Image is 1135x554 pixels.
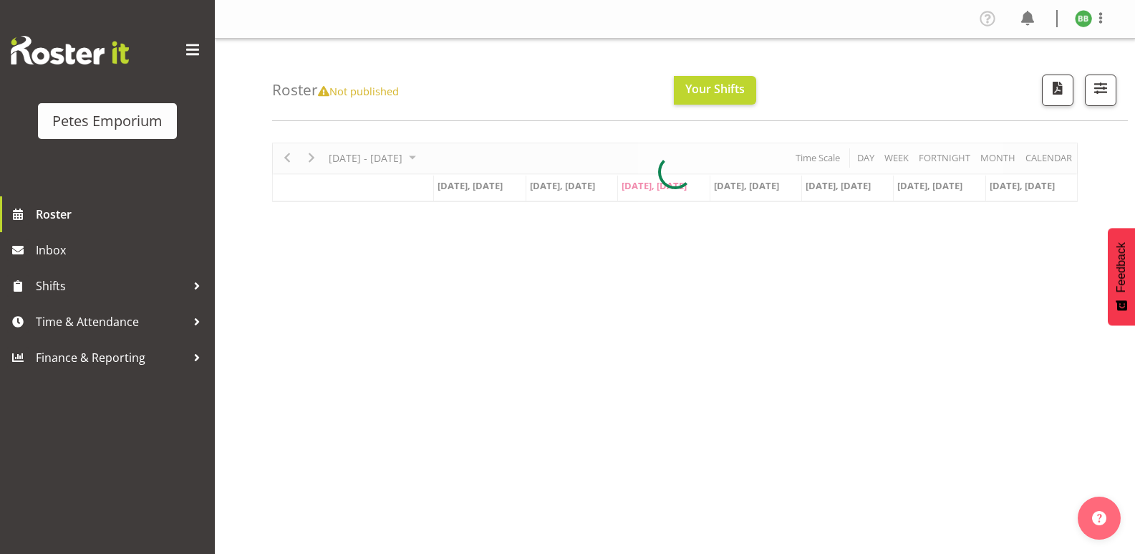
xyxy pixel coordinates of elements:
[36,204,208,225] span: Roster
[1115,242,1128,292] span: Feedback
[1042,75,1073,106] button: Download a PDF of the roster according to the set date range.
[11,36,129,65] img: Rosterit website logo
[674,76,756,105] button: Your Shifts
[318,84,399,98] span: Not published
[52,110,163,132] div: Petes Emporium
[1075,10,1092,27] img: beena-bist9974.jpg
[36,311,186,333] span: Time & Attendance
[685,81,745,97] span: Your Shifts
[272,82,399,98] h4: Roster
[1092,511,1106,525] img: help-xxl-2.png
[36,275,186,297] span: Shifts
[1085,75,1116,106] button: Filter Shifts
[1108,228,1135,325] button: Feedback - Show survey
[36,347,186,368] span: Finance & Reporting
[36,239,208,261] span: Inbox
